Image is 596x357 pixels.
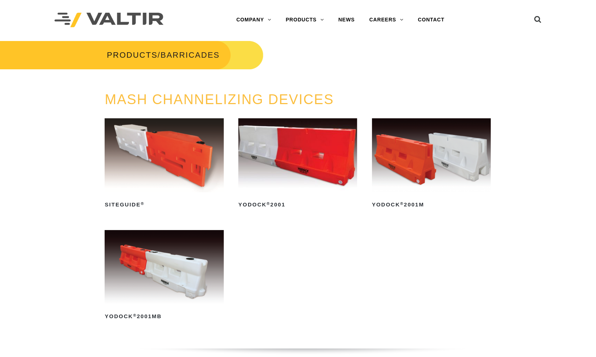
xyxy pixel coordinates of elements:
[362,13,410,27] a: CAREERS
[400,201,404,206] sup: ®
[410,13,451,27] a: CONTACT
[278,13,331,27] a: PRODUCTS
[161,50,220,59] span: BARRICADES
[372,199,491,210] h2: Yodock 2001M
[54,13,163,28] img: Valtir
[331,13,362,27] a: NEWS
[105,230,223,322] a: Yodock®2001MB
[133,313,137,317] sup: ®
[238,118,357,210] a: Yodock®2001
[105,199,223,210] h2: SiteGuide
[229,13,279,27] a: COMPANY
[105,118,223,210] a: SiteGuide®
[141,201,144,206] sup: ®
[105,311,223,322] h2: Yodock 2001MB
[372,118,491,210] a: Yodock®2001M
[238,199,357,210] h2: Yodock 2001
[105,92,334,107] a: MASH CHANNELIZING DEVICES
[238,118,357,192] img: Yodock 2001 Water Filled Barrier and Barricade
[267,201,270,206] sup: ®
[107,50,157,59] a: PRODUCTS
